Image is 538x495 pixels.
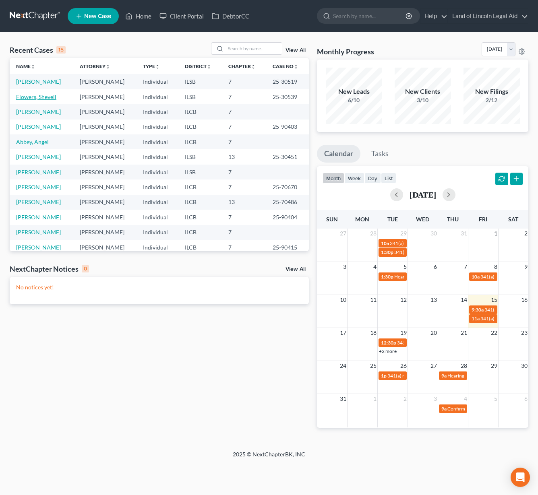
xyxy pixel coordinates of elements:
[137,89,178,104] td: Individual
[10,264,89,274] div: NextChapter Notices
[266,240,309,255] td: 25-90415
[137,134,178,149] td: Individual
[137,149,178,164] td: Individual
[460,328,468,338] span: 21
[207,64,211,69] i: unfold_more
[286,266,306,272] a: View All
[381,173,396,184] button: list
[226,43,282,54] input: Search by name...
[73,240,137,255] td: [PERSON_NAME]
[381,340,396,346] span: 12:30p
[464,87,520,96] div: New Filings
[185,63,211,69] a: Districtunfold_more
[178,104,222,119] td: ILCB
[178,225,222,240] td: ILCB
[16,184,61,190] a: [PERSON_NAME]
[143,63,160,69] a: Typeunfold_more
[222,104,266,119] td: 7
[420,9,447,23] a: Help
[433,394,438,404] span: 3
[394,249,472,255] span: 341(a) Meeting for [PERSON_NAME]
[73,210,137,225] td: [PERSON_NAME]
[323,173,344,184] button: month
[137,104,178,119] td: Individual
[137,165,178,179] td: Individual
[84,13,111,19] span: New Case
[395,96,451,104] div: 3/10
[10,45,66,55] div: Recent Cases
[222,134,266,149] td: 7
[16,63,35,69] a: Nameunfold_more
[511,468,530,487] div: Open Intercom Messenger
[31,64,35,69] i: unfold_more
[403,262,408,272] span: 5
[472,274,480,280] span: 10a
[339,328,347,338] span: 17
[479,216,487,223] span: Fri
[178,74,222,89] td: ILSB
[266,179,309,194] td: 25-70670
[372,394,377,404] span: 1
[266,149,309,164] td: 25-30451
[73,104,137,119] td: [PERSON_NAME]
[16,108,61,115] a: [PERSON_NAME]
[137,225,178,240] td: Individual
[106,64,110,69] i: unfold_more
[381,240,389,246] span: 10a
[273,63,298,69] a: Case Nounfold_more
[369,361,377,371] span: 25
[460,229,468,238] span: 31
[390,240,468,246] span: 341(a) meeting for [PERSON_NAME]
[397,340,475,346] span: 341(a) meeting for [PERSON_NAME]
[16,78,61,85] a: [PERSON_NAME]
[369,229,377,238] span: 28
[524,262,528,272] span: 9
[464,96,520,104] div: 2/12
[472,307,484,313] span: 9:30a
[222,210,266,225] td: 7
[381,274,393,280] span: 1:30p
[387,373,508,379] span: 341(a) meeting for [PERSON_NAME] & [PERSON_NAME]
[222,149,266,164] td: 13
[137,195,178,210] td: Individual
[82,265,89,272] div: 0
[410,190,436,199] h2: [DATE]
[16,123,61,130] a: [PERSON_NAME]
[433,262,438,272] span: 6
[326,216,338,223] span: Sun
[381,249,393,255] span: 1:30p
[16,283,302,291] p: No notices yet!
[16,229,61,235] a: [PERSON_NAME]
[379,348,397,354] a: +2 more
[178,89,222,104] td: ILSB
[493,262,498,272] span: 8
[490,328,498,338] span: 22
[339,361,347,371] span: 24
[251,64,256,69] i: unfold_more
[430,295,438,305] span: 13
[381,373,387,379] span: 1p
[339,295,347,305] span: 10
[342,262,347,272] span: 3
[441,406,447,412] span: 9a
[399,328,408,338] span: 19
[208,9,253,23] a: DebtorCC
[369,328,377,338] span: 18
[399,295,408,305] span: 12
[73,195,137,210] td: [PERSON_NAME]
[222,195,266,210] td: 13
[73,149,137,164] td: [PERSON_NAME]
[369,295,377,305] span: 11
[56,46,66,54] div: 15
[339,394,347,404] span: 31
[73,165,137,179] td: [PERSON_NAME]
[403,394,408,404] span: 2
[73,89,137,104] td: [PERSON_NAME]
[178,149,222,164] td: ILSB
[121,9,155,23] a: Home
[16,214,61,221] a: [PERSON_NAME]
[520,361,528,371] span: 30
[490,361,498,371] span: 29
[317,47,374,56] h3: Monthly Progress
[222,225,266,240] td: 7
